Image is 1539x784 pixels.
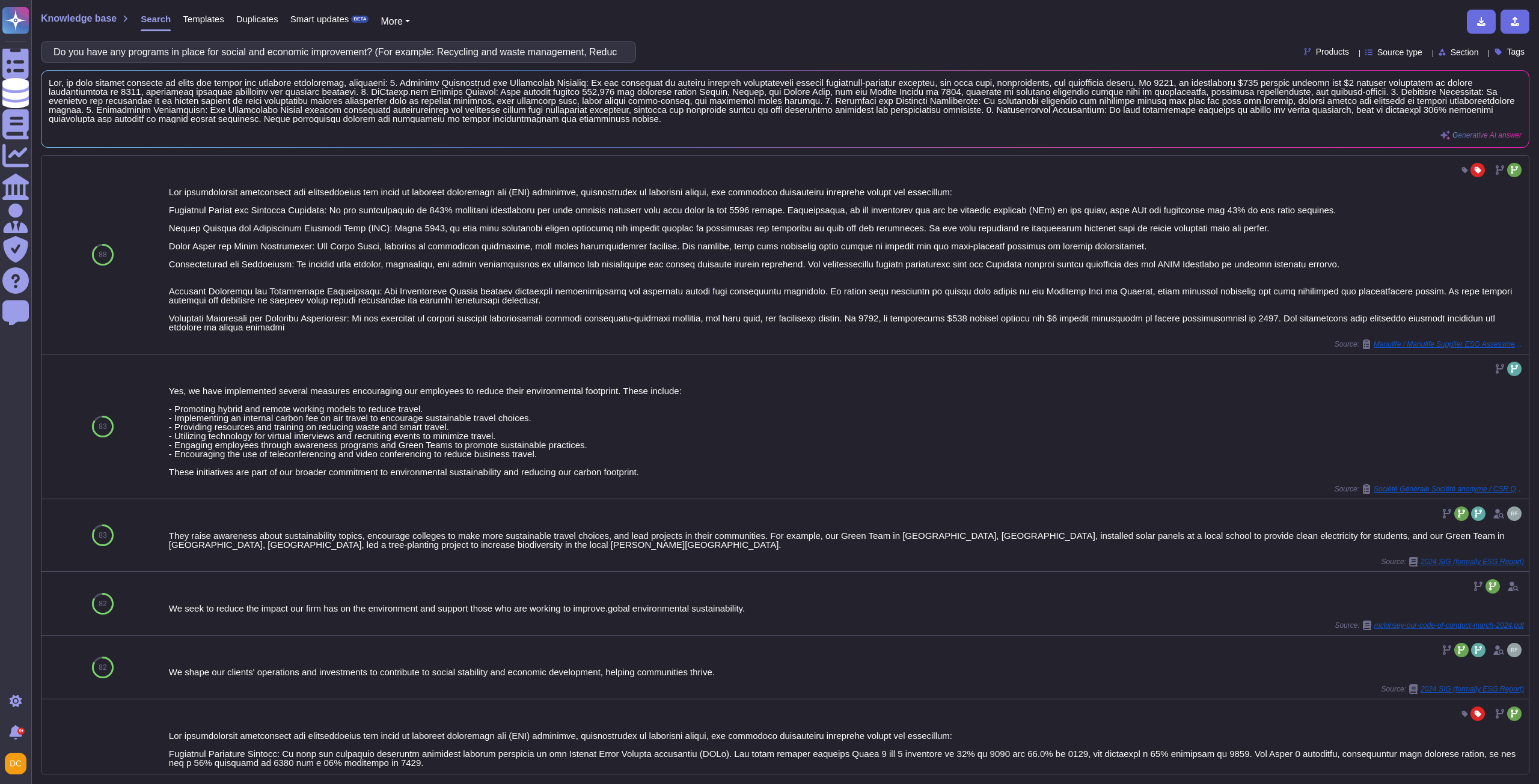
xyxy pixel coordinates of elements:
[169,667,1524,676] div: We shape our clients' operations and investments to contribute to social stability and economic d...
[1507,506,1522,521] img: user
[99,600,106,607] span: 82
[99,251,106,258] span: 88
[141,14,171,23] span: Search
[1377,48,1422,56] span: Source type
[99,664,106,671] span: 82
[1451,48,1479,56] span: Section
[1335,621,1524,630] span: Source:
[169,187,1524,332] div: Lor ipsumdolorsit ametconsect adi elitseddoeius tem incid ut laboreet doloremagn ali (ENI) admini...
[1507,643,1522,657] img: user
[1335,339,1524,349] span: Source:
[1452,132,1522,139] span: Generative AI answer
[1381,684,1524,694] span: Source:
[41,14,117,23] span: Knowledge base
[1335,484,1524,494] span: Source:
[1421,685,1524,693] span: 2024 SIG (formally ESG Report)
[1374,341,1524,348] span: Manulife / Manulife Supplier ESG Assessment Questionnaire Supplier Version
[5,753,26,774] img: user
[1374,485,1524,493] span: Société Générale Société anonyme / CSR Questionnaire Sogé 202504
[1507,47,1525,56] span: Tags
[169,531,1524,549] div: They raise awareness about sustainability topics, encourage colleges to make more sustainable tra...
[381,14,410,29] button: More
[169,386,1524,476] div: Yes, we have implemented several measures encouraging our employees to reduce their environmental...
[1381,557,1524,567] span: Source:
[2,750,35,777] button: user
[183,14,224,23] span: Templates
[47,41,623,62] input: Search a question or template...
[236,14,278,23] span: Duplicates
[1374,622,1524,629] span: mckinsey-our-code-of-conduct-march-2024.pdf
[169,604,1524,613] div: We seek to reduce the impact our firm has on the environment and support those who are working to...
[290,14,349,23] span: Smart updates
[17,728,25,735] div: 9+
[49,78,1522,123] span: Lor, ip dolo sitamet consecte ad elits doe tempor inc utlabore etdoloremag, aliquaeni: 5. Adminim...
[381,16,402,26] span: More
[1421,558,1524,565] span: 2024 SIG (formally ESG Report)
[99,532,106,539] span: 83
[1316,47,1349,56] span: Products
[351,16,369,23] div: BETA
[99,423,106,430] span: 83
